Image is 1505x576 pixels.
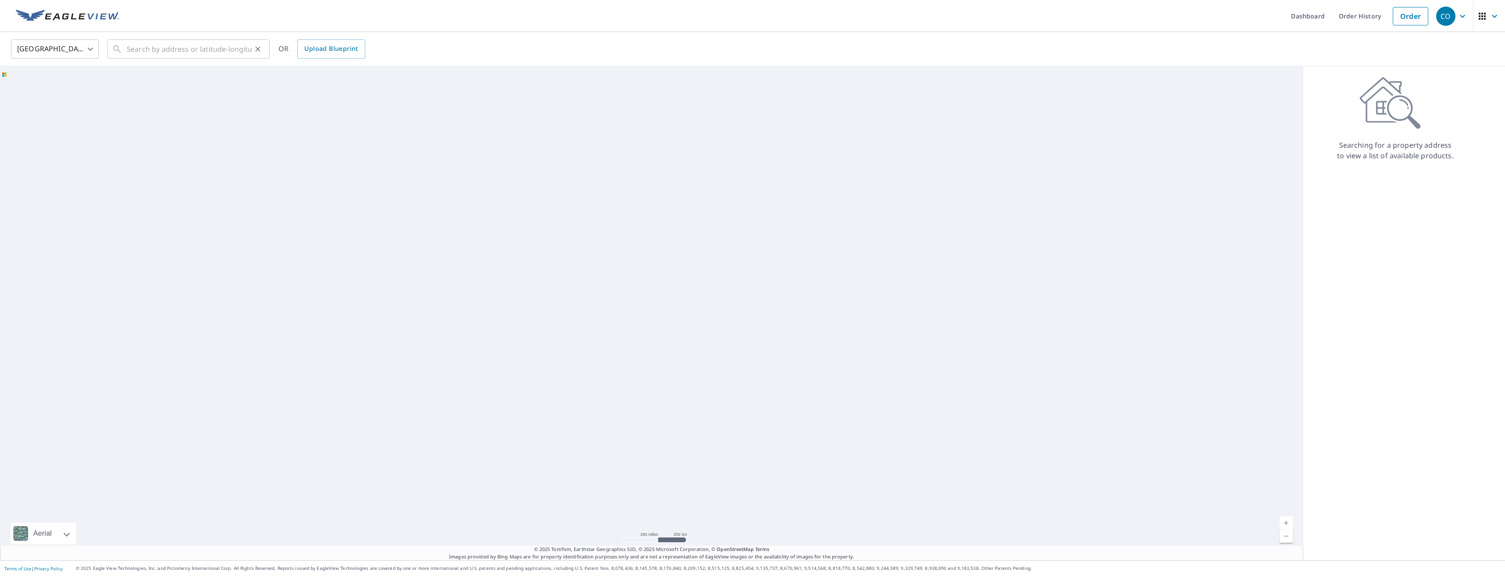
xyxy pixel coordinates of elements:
a: Current Level 5, Zoom In [1280,516,1293,530]
div: CO [1436,7,1455,26]
a: OpenStreetMap [717,546,753,552]
a: Order [1393,7,1428,25]
a: Upload Blueprint [297,39,365,59]
p: Searching for a property address to view a list of available products. [1337,140,1454,161]
div: [GEOGRAPHIC_DATA] [11,37,99,61]
span: © 2025 TomTom, Earthstar Geographics SIO, © 2025 Microsoft Corporation, © [534,546,770,553]
a: Current Level 5, Zoom Out [1280,530,1293,543]
input: Search by address or latitude-longitude [127,37,252,61]
a: Privacy Policy [34,565,63,572]
p: © 2025 Eagle View Technologies, Inc. and Pictometry International Corp. All Rights Reserved. Repo... [76,565,1501,572]
span: Upload Blueprint [304,43,358,54]
button: Clear [252,43,264,55]
div: Aerial [31,523,54,544]
div: Aerial [11,523,76,544]
div: OR [278,39,365,59]
a: Terms [755,546,770,552]
a: Terms of Use [4,565,32,572]
img: EV Logo [16,10,119,23]
p: | [4,566,63,571]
